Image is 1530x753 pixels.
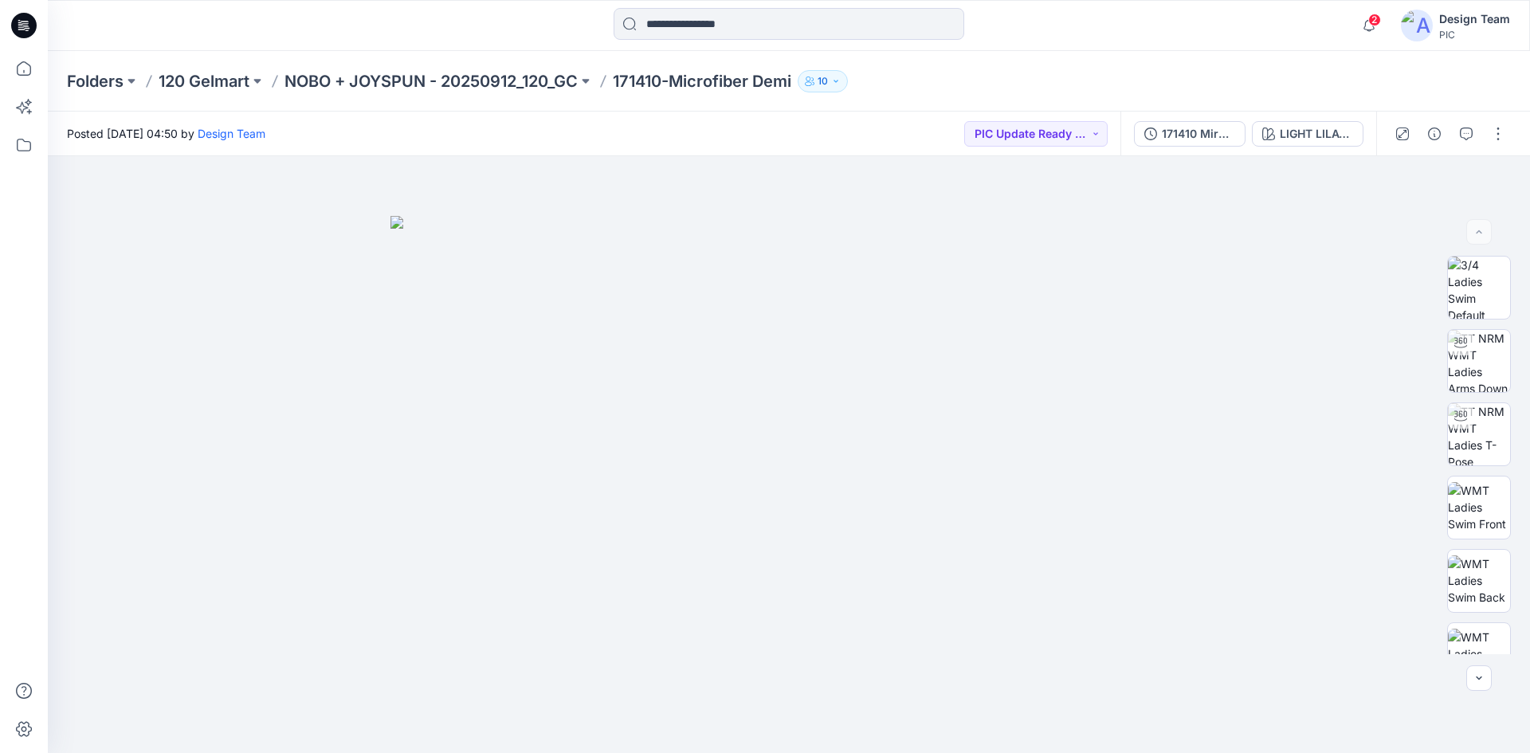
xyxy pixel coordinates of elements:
p: 171410-Microfiber Demi [613,70,791,92]
div: Design Team [1439,10,1510,29]
img: avatar [1401,10,1433,41]
div: 171410 Mirofiber Tailored Demi T shirt Bra_FINAL (1) [1162,125,1235,143]
img: TT NRM WMT Ladies Arms Down [1448,330,1510,392]
a: Folders [67,70,124,92]
a: Design Team [198,127,265,140]
div: PIC [1439,29,1510,41]
img: WMT Ladies Swim Back [1448,555,1510,606]
a: 120 Gelmart [159,70,249,92]
img: WMT Ladies Swim Left [1448,629,1510,679]
p: 10 [818,73,828,90]
span: Posted [DATE] 04:50 by [67,125,265,142]
button: LIGHT LILAC 204356 [1252,121,1363,147]
span: 2 [1368,14,1381,26]
div: LIGHT LILAC 204356 [1280,125,1353,143]
button: 10 [798,70,848,92]
button: Details [1422,121,1447,147]
button: 171410 Mirofiber Tailored Demi T shirt Bra_FINAL (1) [1134,121,1246,147]
img: 3/4 Ladies Swim Default [1448,257,1510,319]
img: WMT Ladies Swim Front [1448,482,1510,532]
a: NOBO + JOYSPUN - 20250912_120_GC [284,70,578,92]
img: TT NRM WMT Ladies T-Pose [1448,403,1510,465]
